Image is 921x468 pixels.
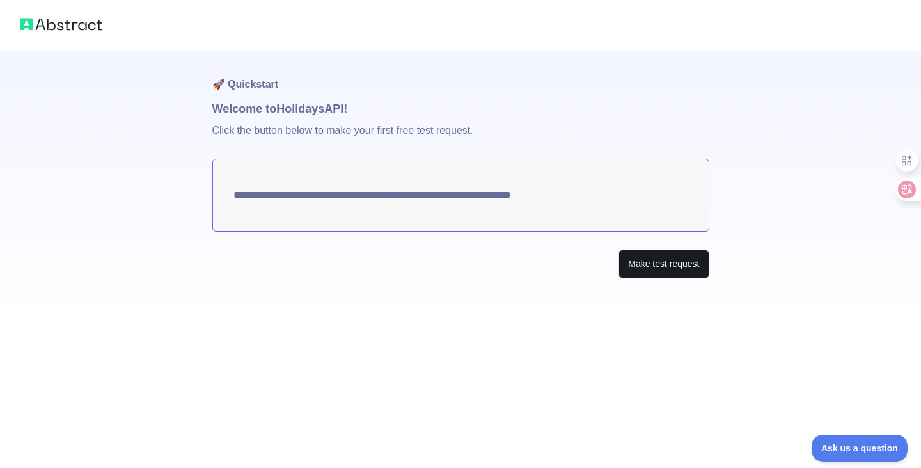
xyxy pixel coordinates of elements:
h1: Welcome to Holidays API! [212,100,709,118]
iframe: Toggle Customer Support [812,435,908,462]
button: Make test request [618,250,709,278]
h1: 🚀 Quickstart [212,51,709,100]
p: Click the button below to make your first free test request. [212,118,709,159]
img: Abstract logo [20,15,102,33]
